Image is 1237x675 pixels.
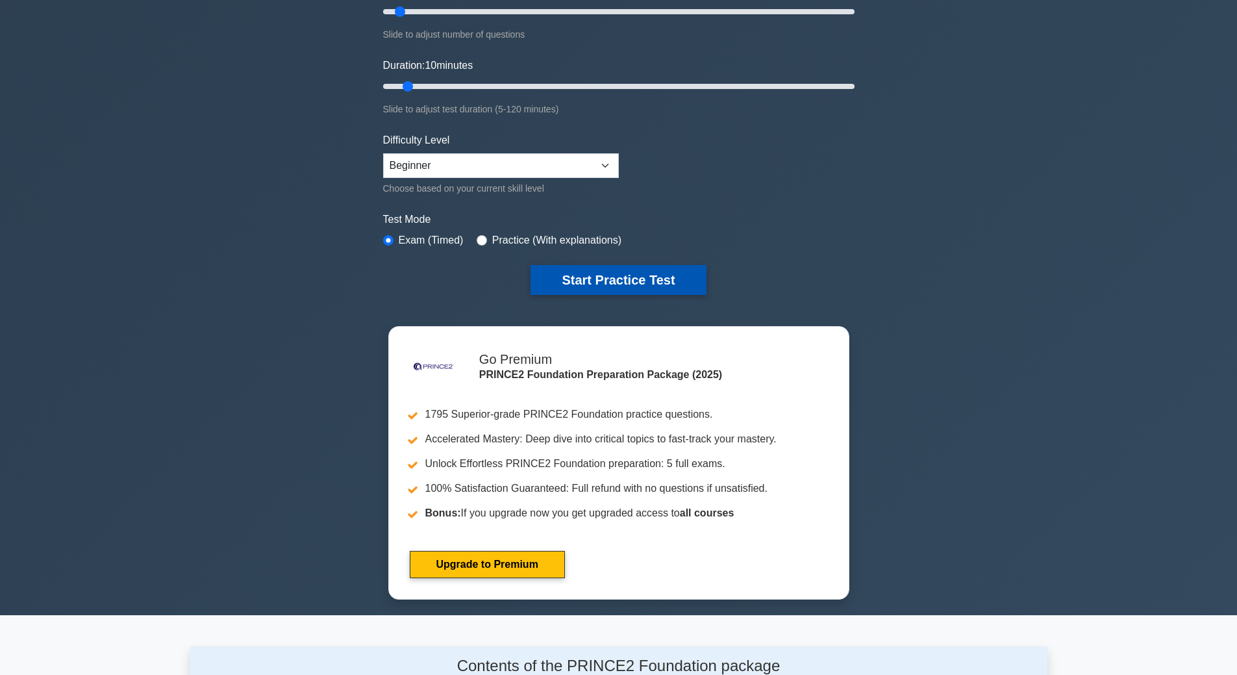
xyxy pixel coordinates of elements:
[383,101,855,117] div: Slide to adjust test duration (5-120 minutes)
[383,212,855,227] label: Test Mode
[531,265,706,295] button: Start Practice Test
[383,27,855,42] div: Slide to adjust number of questions
[492,233,621,248] label: Practice (With explanations)
[399,233,464,248] label: Exam (Timed)
[383,58,473,73] label: Duration: minutes
[410,551,565,578] a: Upgrade to Premium
[383,181,619,196] div: Choose based on your current skill level
[383,133,450,148] label: Difficulty Level
[425,60,436,71] span: 10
